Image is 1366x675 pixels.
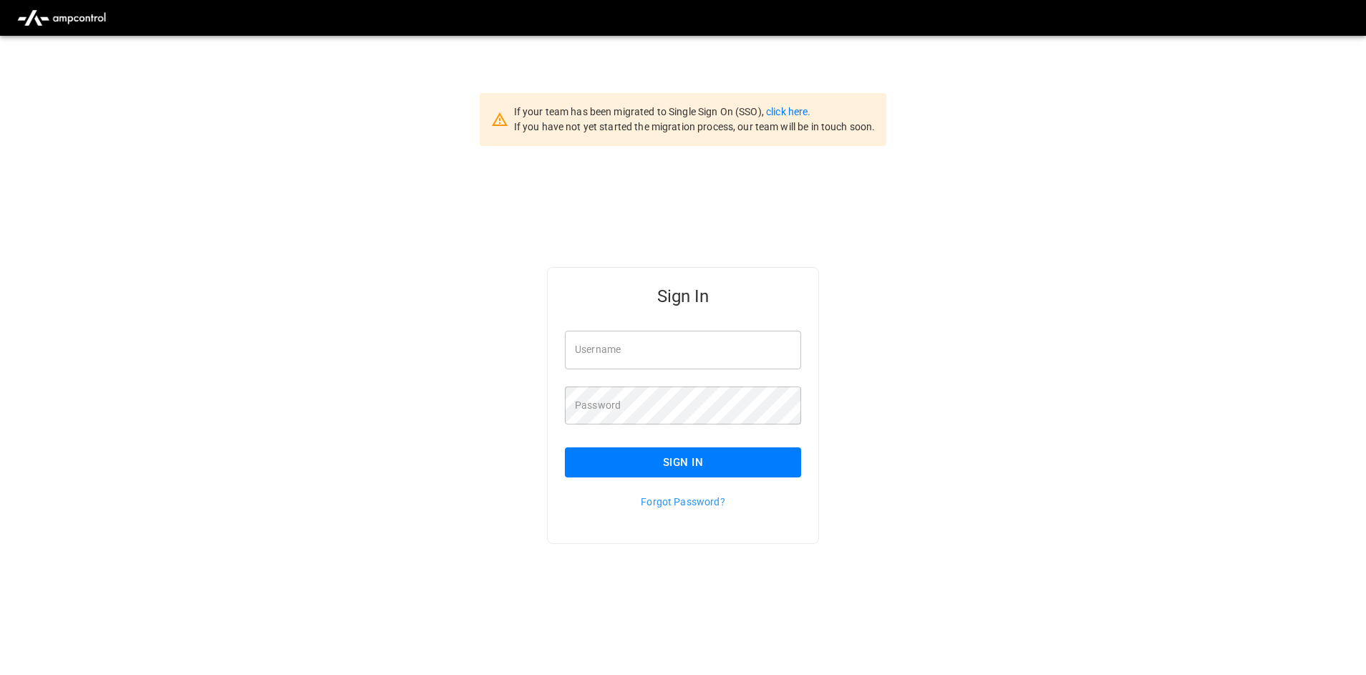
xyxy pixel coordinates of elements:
[565,495,801,509] p: Forgot Password?
[565,447,801,477] button: Sign In
[11,4,112,31] img: ampcontrol.io logo
[514,106,766,117] span: If your team has been migrated to Single Sign On (SSO),
[565,285,801,308] h5: Sign In
[514,121,876,132] span: If you have not yet started the migration process, our team will be in touch soon.
[766,106,810,117] a: click here.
